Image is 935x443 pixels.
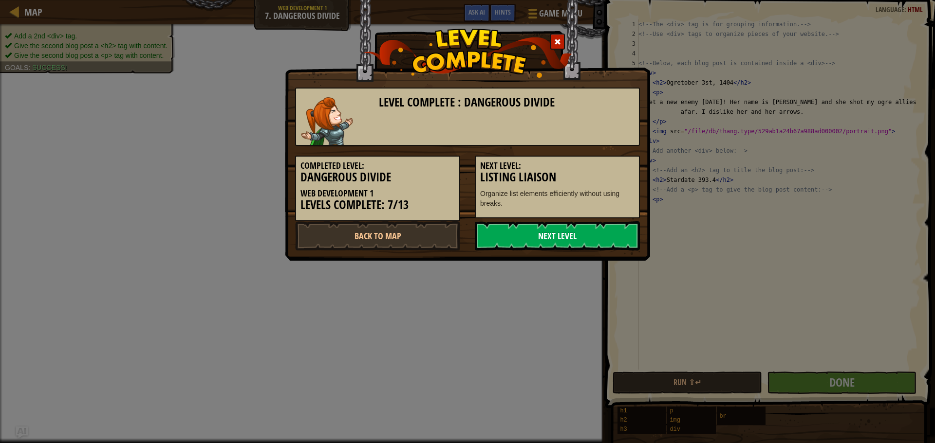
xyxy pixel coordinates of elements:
[301,97,353,145] img: captain.png
[300,189,455,198] h5: Web Development 1
[475,221,640,250] a: Next Level
[363,29,572,78] img: level_complete.png
[480,189,635,208] p: Organize list elements efficiently without using breaks.
[295,221,460,250] a: Back to Map
[300,198,455,212] h3: Levels Complete: 7/13
[379,96,635,109] h3: Level Complete : Dangerous Divide
[480,171,635,184] h3: Listing Liaison
[480,161,635,171] h5: Next Level:
[300,171,455,184] h3: Dangerous Divide
[300,161,455,171] h5: Completed Level:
